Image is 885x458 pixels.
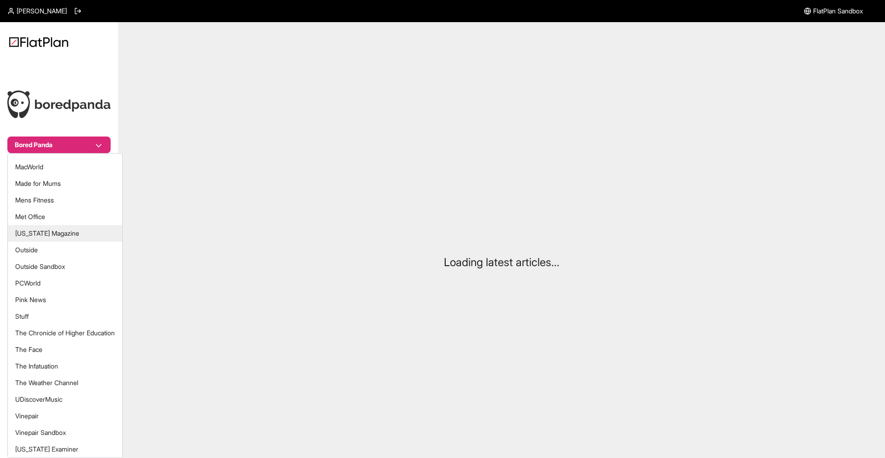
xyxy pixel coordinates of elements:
[7,137,111,153] button: Bored Panda
[8,325,122,341] button: The Chronicle of Higher Education
[8,258,122,275] button: Outside Sandbox
[8,242,122,258] button: Outside
[8,441,122,458] button: [US_STATE] Examiner
[8,225,122,242] button: [US_STATE] Magazine
[8,275,122,291] button: PCWorld
[7,153,123,458] div: Bored Panda
[8,308,122,325] button: Stuff
[8,341,122,358] button: The Face
[8,159,122,175] button: MacWorld
[8,391,122,408] button: UDiscoverMusic
[8,408,122,424] button: Vinepair
[8,291,122,308] button: Pink News
[8,358,122,375] button: The Infatuation
[8,424,122,441] button: Vinepair Sandbox
[8,192,122,208] button: Mens Fitness
[8,208,122,225] button: Met Office
[8,375,122,391] button: The Weather Channel
[8,175,122,192] button: Made for Mums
